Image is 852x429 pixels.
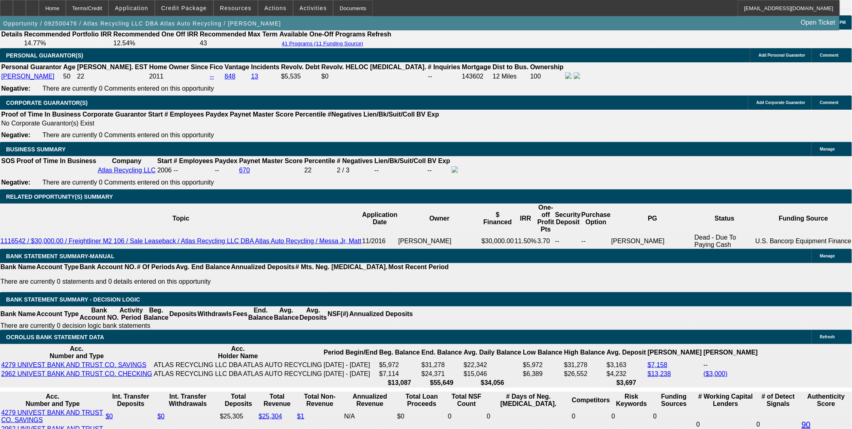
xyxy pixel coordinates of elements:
a: -- [210,73,214,80]
th: Low Balance [522,345,563,360]
td: $6,389 [522,370,563,378]
a: $0 [157,413,165,420]
b: Paydex [215,157,237,164]
th: Acc. Number and Type [1,345,152,360]
th: Risk Keywords [611,393,652,408]
td: 50 [63,72,76,81]
b: Percentile [295,111,326,118]
td: $26,552 [564,370,605,378]
td: -- [427,72,461,81]
th: $13,087 [379,379,420,387]
th: Security Deposit [555,204,581,234]
a: 90 [802,420,811,429]
button: Resources [214,0,258,16]
b: #Negatives [328,111,362,118]
th: Period Begin/End [323,345,378,360]
td: 12 Miles [493,72,529,81]
a: 848 [225,73,236,80]
td: $30,000.00 [481,234,514,249]
span: There are currently 0 Comments entered on this opportunity [42,179,214,186]
td: $22,342 [463,361,522,369]
b: Paynet Master Score [239,157,302,164]
span: Bank Statement Summary - Decision Logic [6,296,140,303]
td: -- [581,234,611,249]
td: -- [555,234,581,249]
button: 41 Programs (11 Funding Source) [279,40,366,47]
td: 11/2016 [362,234,398,249]
th: Purchase Option [581,204,611,234]
td: [DATE] - [DATE] [323,361,378,369]
span: Refresh [820,335,835,339]
th: Account Type [36,263,79,271]
span: Resources [220,5,252,11]
b: Revolv. Debt [281,64,320,70]
span: Comment [820,53,839,57]
td: 22 [77,72,148,81]
th: Annualized Deposits [349,306,413,322]
td: 0 [653,409,696,424]
b: # Inquiries [428,64,460,70]
th: $34,056 [463,379,522,387]
th: Int. Transfer Withdrawals [157,393,219,408]
td: U.S. Bancorp Equipment Finance [755,234,852,249]
b: Revolv. HELOC [MEDICAL_DATA]. [321,64,427,70]
td: 0 [611,409,652,424]
a: $13,238 [648,370,671,377]
a: ($3,000) [704,370,728,377]
th: Acc. Number and Type [1,393,104,408]
th: Account Type [36,306,79,322]
th: Details [1,30,23,38]
th: Withdrawls [197,306,232,322]
a: 2962 UNIVEST BANK AND TRUST CO. CHECKING [1,370,152,377]
th: Avg. Balance [273,306,299,322]
span: Comment [820,100,839,105]
b: Personal Guarantor [1,64,61,70]
th: Funding Source [755,204,852,234]
a: Open Ticket [798,16,839,30]
a: $1 [297,413,304,420]
th: High Balance [564,345,605,360]
td: $0 [321,72,427,81]
th: Available One-Off Programs [279,30,366,38]
a: $7,158 [648,361,668,368]
th: PG [611,204,694,234]
th: Total Revenue [258,393,296,408]
td: [PERSON_NAME] [611,234,694,249]
span: There are currently 0 Comments entered on this opportunity [42,132,214,138]
th: Avg. Deposit [607,345,647,360]
span: RELATED OPPORTUNITY(S) SUMMARY [6,193,113,200]
th: Acc. Holder Name [153,345,322,360]
td: [DATE] - [DATE] [323,370,378,378]
b: Age [63,64,75,70]
th: $55,649 [421,379,462,387]
td: -- [427,166,450,175]
td: $31,278 [421,361,462,369]
th: Total Non-Revenue [297,393,343,408]
img: facebook-icon.png [452,166,458,173]
td: Dead - Due To Paying Cash [694,234,755,249]
th: Funding Sources [653,393,696,408]
b: Incidents [251,64,279,70]
th: [PERSON_NAME] [647,345,702,360]
th: Status [694,204,755,234]
th: Competitors [571,393,610,408]
th: Refresh [367,30,392,38]
a: [PERSON_NAME] [1,73,55,80]
span: Activities [300,5,327,11]
span: BUSINESS SUMMARY [6,146,66,153]
span: OCROLUS BANK STATEMENT DATA [6,334,104,340]
b: Lien/Bk/Suit/Coll [364,111,415,118]
th: SOS [1,157,15,165]
p: There are currently 0 statements and 0 details entered on this opportunity [0,278,449,285]
th: Annualized Deposits [230,263,295,271]
th: # Days of Neg. [MEDICAL_DATA]. [486,393,571,408]
button: Application [109,0,154,16]
th: Fees [233,306,248,322]
b: # Employees [174,157,214,164]
td: $5,972 [522,361,563,369]
a: 13 [251,73,258,80]
span: PERSONAL GUARANTOR(S) [6,52,83,59]
button: Credit Package [155,0,213,16]
div: 22 [304,167,335,174]
th: Bank Account NO. [79,263,137,271]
